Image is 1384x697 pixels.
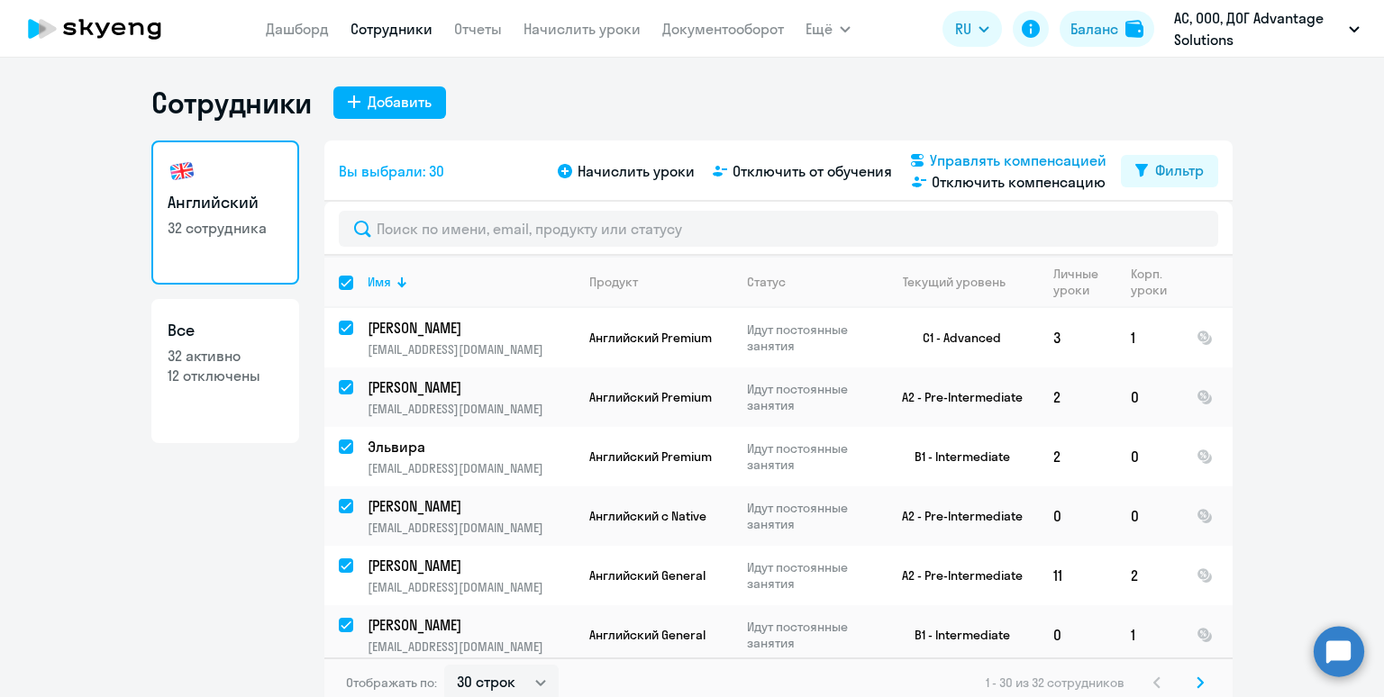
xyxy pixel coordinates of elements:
a: Документооборот [662,20,784,38]
p: Идут постоянные занятия [747,619,870,651]
div: Имя [368,274,574,290]
button: Добавить [333,86,446,119]
button: Ещё [806,11,851,47]
p: 32 сотрудника [168,218,283,238]
p: Эльвира [368,437,571,457]
span: Начислить уроки [578,160,695,182]
td: 0 [1116,486,1182,546]
p: Идут постоянные занятия [747,559,870,592]
div: Добавить [368,91,432,113]
td: 0 [1116,367,1182,427]
span: Английский Premium [589,448,712,465]
button: Фильтр [1121,155,1218,187]
p: Идут постоянные занятия [747,440,870,473]
img: balance [1125,20,1143,38]
p: 32 активно [168,346,283,366]
span: Английский с Native [589,508,706,524]
button: АС, ООО, ДОГ Advantage Solutions [1165,7,1369,50]
span: Английский General [589,627,706,643]
div: Баланс [1070,18,1118,40]
span: Отключить от обучения [733,160,892,182]
div: Корп. уроки [1131,266,1181,298]
span: Английский General [589,567,706,584]
h3: Английский [168,191,283,214]
a: Английский32 сотрудника [151,140,299,285]
p: Идут постоянные занятия [747,381,870,413]
a: [PERSON_NAME] [368,615,574,635]
a: [PERSON_NAME] [368,556,574,575]
span: Вы выбрали: 30 [339,160,444,182]
h1: Сотрудники [151,85,312,121]
div: Статус [747,274,786,290]
span: Английский Premium [589,330,712,346]
span: Отображать по: [346,674,437,691]
p: [PERSON_NAME] [368,615,571,635]
a: Дашборд [266,20,329,38]
p: Идут постоянные занятия [747,500,870,532]
input: Поиск по имени, email, продукту или статусу [339,211,1218,247]
p: [PERSON_NAME] [368,377,571,397]
p: [PERSON_NAME] [368,496,571,516]
td: 0 [1039,605,1116,665]
div: Текущий уровень [903,274,1006,290]
p: [EMAIL_ADDRESS][DOMAIN_NAME] [368,401,574,417]
td: 2 [1116,546,1182,605]
div: Фильтр [1155,159,1204,181]
span: Отключить компенсацию [932,171,1106,193]
p: [PERSON_NAME] [368,556,571,575]
td: A2 - Pre-Intermediate [871,486,1039,546]
td: 3 [1039,308,1116,367]
a: [PERSON_NAME] [368,377,574,397]
a: [PERSON_NAME] [368,318,574,338]
td: A2 - Pre-Intermediate [871,367,1039,427]
span: Английский Premium [589,389,712,405]
p: [EMAIL_ADDRESS][DOMAIN_NAME] [368,520,574,536]
td: 1 [1116,605,1182,665]
p: [EMAIL_ADDRESS][DOMAIN_NAME] [368,341,574,358]
button: RU [942,11,1002,47]
p: 12 отключены [168,366,283,385]
p: Идут постоянные занятия [747,321,870,354]
p: АС, ООО, ДОГ Advantage Solutions [1174,7,1342,50]
p: [EMAIL_ADDRESS][DOMAIN_NAME] [368,579,574,595]
div: Личные уроки [1053,266,1115,298]
td: C1 - Advanced [871,308,1039,367]
td: 2 [1039,367,1116,427]
img: english [168,157,196,186]
a: [PERSON_NAME] [368,496,574,516]
div: Текущий уровень [886,274,1038,290]
span: Управлять компенсацией [930,149,1106,171]
div: Имя [368,274,391,290]
td: A2 - Pre-Intermediate [871,546,1039,605]
h3: Все [168,319,283,342]
a: Начислить уроки [524,20,641,38]
p: [EMAIL_ADDRESS][DOMAIN_NAME] [368,460,574,476]
span: Ещё [806,18,833,40]
p: [EMAIL_ADDRESS][DOMAIN_NAME] [368,638,574,655]
p: [PERSON_NAME] [368,318,571,338]
a: Сотрудники [351,20,432,38]
a: Отчеты [454,20,502,38]
button: Балансbalance [1060,11,1154,47]
td: 1 [1116,308,1182,367]
td: B1 - Intermediate [871,427,1039,486]
td: 2 [1039,427,1116,486]
td: B1 - Intermediate [871,605,1039,665]
td: 0 [1116,427,1182,486]
div: Продукт [589,274,638,290]
span: RU [955,18,971,40]
span: 1 - 30 из 32 сотрудников [986,674,1124,691]
td: 0 [1039,486,1116,546]
a: Эльвира [368,437,574,457]
td: 11 [1039,546,1116,605]
a: Все32 активно12 отключены [151,299,299,443]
